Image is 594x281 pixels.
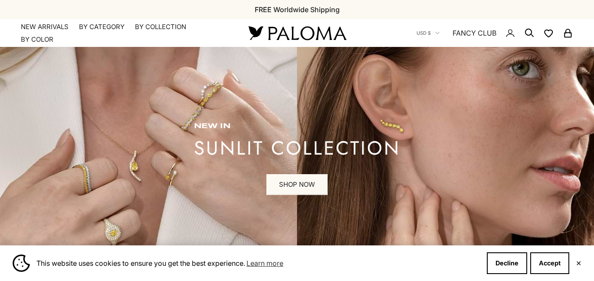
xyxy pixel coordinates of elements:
nav: Primary navigation [21,23,228,44]
p: new in [194,122,400,131]
a: NEW ARRIVALS [21,23,69,31]
nav: Secondary navigation [417,19,573,47]
summary: By Color [21,35,53,44]
a: SHOP NOW [266,174,328,195]
summary: By Collection [135,23,186,31]
a: Learn more [245,257,285,270]
p: FREE Worldwide Shipping [255,4,340,15]
button: Close [576,261,581,266]
button: Accept [530,252,569,274]
img: Cookie banner [13,255,30,272]
a: FANCY CLUB [453,27,496,39]
span: USD $ [417,29,431,37]
button: Decline [487,252,527,274]
button: USD $ [417,29,440,37]
span: This website uses cookies to ensure you get the best experience. [36,257,480,270]
p: sunlit collection [194,139,400,157]
summary: By Category [79,23,125,31]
